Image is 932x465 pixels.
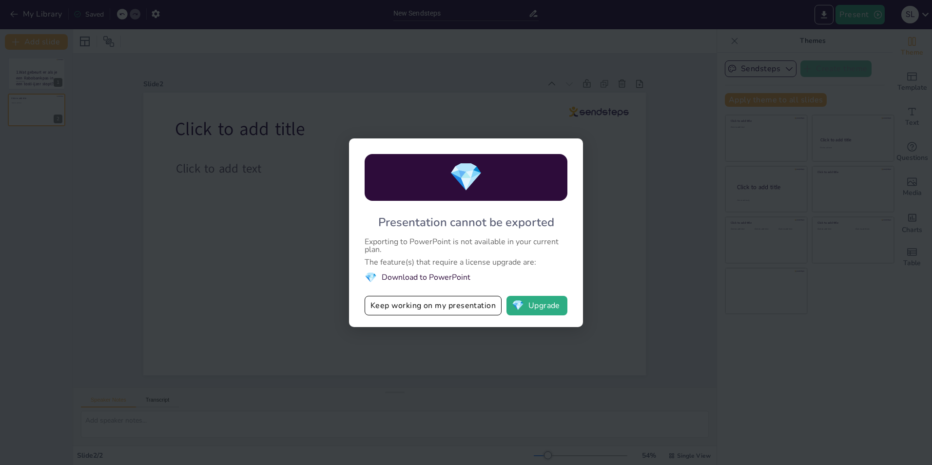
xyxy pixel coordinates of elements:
[378,214,554,230] div: Presentation cannot be exported
[365,258,567,266] div: The feature(s) that require a license upgrade are:
[512,301,524,310] span: diamond
[365,238,567,253] div: Exporting to PowerPoint is not available in your current plan.
[365,271,567,284] li: Download to PowerPoint
[506,296,567,315] button: diamondUpgrade
[365,271,377,284] span: diamond
[365,296,502,315] button: Keep working on my presentation
[449,158,483,196] span: diamond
